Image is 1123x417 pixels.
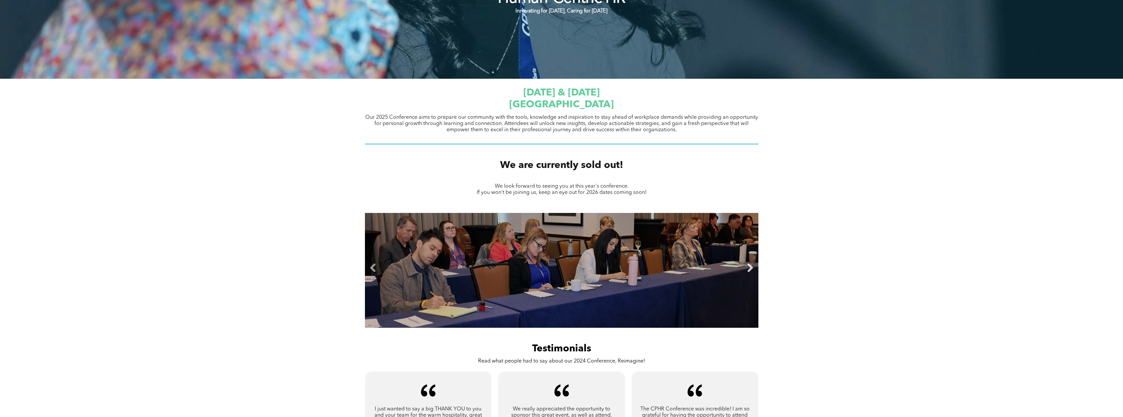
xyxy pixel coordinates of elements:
[495,184,629,189] span: We look forward to seeing you at this year's conference.
[532,344,591,354] span: Testimonials
[477,190,647,195] span: If you won't be joining us, keep an eye out for 2026 dates coming soon!
[509,100,614,110] span: [GEOGRAPHIC_DATA]
[745,263,755,273] a: Next
[368,263,378,273] a: Previous
[515,9,607,14] strong: Innovating for [DATE], Caring for [DATE]
[500,160,623,170] span: We are currently sold out!
[523,88,600,98] span: [DATE] & [DATE]
[478,359,645,364] span: Read what people had to say about our 2024 Conference, Reimagine!
[365,115,758,133] span: Our 2025 Conference aims to prepare our community with the tools, knowledge and inspiration to st...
